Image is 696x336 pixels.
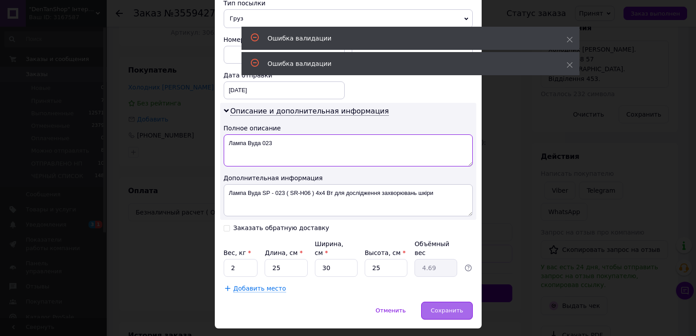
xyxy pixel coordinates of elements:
[224,124,473,133] div: Полное описание
[224,9,473,28] span: Груз
[430,307,463,314] span: Сохранить
[376,307,406,314] span: Отменить
[233,285,286,292] span: Добавить место
[224,184,473,216] textarea: Лампа Вуда ЅР - 023 ( SR-H06 ) 4х4 Вт для дослідження захворювань шкіри
[224,71,345,80] div: Дата отправки
[224,249,251,256] label: Вес, кг
[233,224,330,232] div: Заказать обратную доставку
[224,35,345,44] div: Номер упаковки (не обязательно)
[365,249,406,256] label: Высота, см
[315,240,343,256] label: Ширина, см
[268,34,544,43] div: Ошибка валидации
[265,249,302,256] label: Длина, см
[224,174,473,182] div: Дополнительная информация
[268,59,544,68] div: Ошибка валидации
[414,239,457,257] div: Объёмный вес
[230,107,389,116] span: Описание и дополнительная информация
[224,134,473,166] textarea: Лампа Вуда 023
